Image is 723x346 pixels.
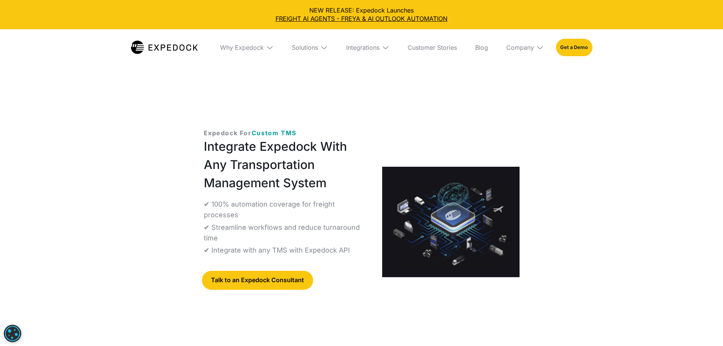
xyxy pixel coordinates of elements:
a: Talk to an Expedock Consultant [202,271,313,290]
div: Integrations [340,29,395,66]
h1: Integrate Expedock With Any Transportation Management System [204,137,370,192]
div: Company [500,29,550,66]
a: Blog [469,29,494,66]
div: Integrations [346,44,380,51]
span: Custom TMS [252,129,296,137]
a: Get a Demo [556,39,592,56]
div: Solutions [286,29,334,66]
div: Why Expedock [214,29,280,66]
div: NEW RELEASE: Expedock Launches [6,6,717,23]
p: Expedock For [204,128,296,137]
a: Customer Stories [402,29,463,66]
a: open lightbox [382,167,519,277]
div: Company [506,44,534,51]
iframe: Chat Widget [597,264,723,346]
a: FREIGHT AI AGENTS - FREYA & AI OUTLOOK AUTOMATION [6,14,717,23]
p: ✔ Integrate with any TMS with Expedock API [204,245,350,256]
p: ✔ Streamline workflows and reduce turnaround time [204,222,370,243]
p: ✔ 100% automation coverage for freight processes [204,199,370,220]
div: Solutions [292,44,318,51]
div: Why Expedock [220,44,264,51]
